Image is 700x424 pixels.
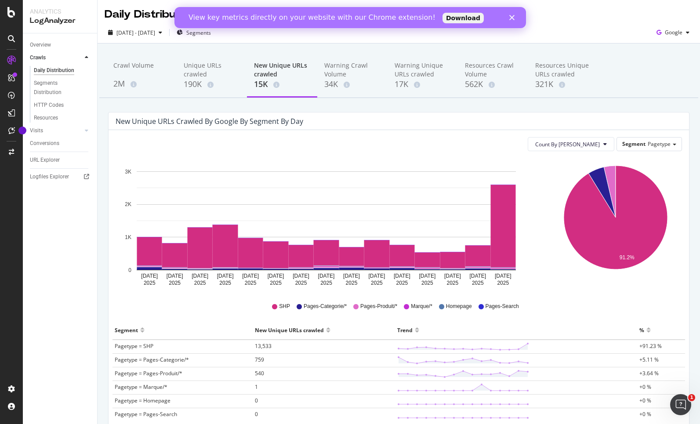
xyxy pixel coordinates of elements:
div: LogAnalyzer [30,16,90,26]
a: Logfiles Explorer [30,172,91,181]
text: [DATE] [192,273,208,279]
div: 2M [113,78,170,90]
div: Visits [30,126,43,135]
button: Count By [PERSON_NAME] [528,137,614,151]
text: 2025 [194,280,206,286]
span: +5.11 % [639,356,659,363]
div: 17K [395,79,451,90]
span: Segment [622,140,646,148]
a: Segments Distribution [34,79,91,97]
span: Pages-Produit/* [360,303,397,310]
span: +91.23 % [639,342,662,350]
div: Segments Distribution [34,79,83,97]
span: Count By Day [535,141,600,148]
div: HTTP Codes [34,101,64,110]
span: Marque/* [411,303,432,310]
div: Analytics [30,7,90,16]
div: Crawls [30,53,46,62]
div: New Unique URLs crawled [255,323,324,337]
div: 15K [254,79,310,90]
div: Overview [30,40,51,50]
text: [DATE] [394,273,410,279]
div: Fermer [335,8,344,13]
div: Resources [34,113,58,123]
a: Overview [30,40,91,50]
div: 321K [535,79,591,90]
div: Daily Distribution [34,66,74,75]
text: 2025 [421,280,433,286]
div: 562K [465,79,521,90]
iframe: Intercom live chat bannière [174,7,526,28]
svg: A chart. [550,158,680,290]
text: 2025 [472,280,484,286]
button: Segments [173,25,214,40]
span: [DATE] - [DATE] [116,29,155,36]
span: 13,533 [255,342,272,350]
text: [DATE] [268,273,284,279]
text: [DATE] [495,273,511,279]
div: Tooltip anchor [18,127,26,134]
span: SHP [279,303,290,310]
text: 2025 [144,280,156,286]
text: [DATE] [419,273,435,279]
text: [DATE] [369,273,385,279]
div: Resources Unique URLs crawled [535,61,591,79]
span: +3.64 % [639,370,659,377]
span: +0 % [639,383,651,391]
span: Pagetype [648,140,671,148]
span: Pages-Search [486,303,519,310]
button: [DATE] - [DATE] [105,25,166,40]
div: URL Explorer [30,156,60,165]
text: 2025 [295,280,307,286]
div: Unique URLs crawled [184,61,240,79]
text: 0 [128,267,131,273]
span: 1 [255,383,258,391]
text: 2025 [446,280,458,286]
a: HTTP Codes [34,101,91,110]
text: 2025 [346,280,358,286]
div: Trend [397,323,413,337]
div: % [639,323,644,337]
text: 2025 [320,280,332,286]
span: +0 % [639,410,651,418]
a: Conversions [30,139,91,148]
span: 759 [255,356,264,363]
div: New Unique URLs crawled by google by Segment by Day [116,117,303,126]
text: 2025 [270,280,282,286]
div: 190K [184,79,240,90]
text: [DATE] [217,273,234,279]
text: [DATE] [444,273,461,279]
span: Pagetype = Marque/* [115,383,167,391]
span: 540 [255,370,264,377]
span: Google [665,29,682,36]
div: 34K [324,79,381,90]
svg: A chart. [116,158,537,290]
text: 2025 [396,280,408,286]
text: 91.2% [620,254,635,261]
span: Pagetype = Pages-Search [115,410,177,418]
text: 1K [125,234,131,240]
iframe: Intercom live chat [670,394,691,415]
text: [DATE] [318,273,335,279]
text: [DATE] [293,273,309,279]
text: [DATE] [167,273,183,279]
a: Daily Distribution [34,66,91,75]
text: 3K [125,169,131,175]
button: Google [653,25,693,40]
div: Conversions [30,139,59,148]
text: [DATE] [141,273,158,279]
div: Warning Unique URLs crawled [395,61,451,79]
text: 2025 [169,280,181,286]
text: 2K [125,202,131,208]
a: Resources [34,113,91,123]
text: 2025 [497,280,509,286]
span: Segments [186,29,211,36]
text: 2025 [245,280,257,286]
span: Pages-Categorie/* [304,303,347,310]
span: Pagetype = Pages-Produit/* [115,370,182,377]
span: Pagetype = SHP [115,342,153,350]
